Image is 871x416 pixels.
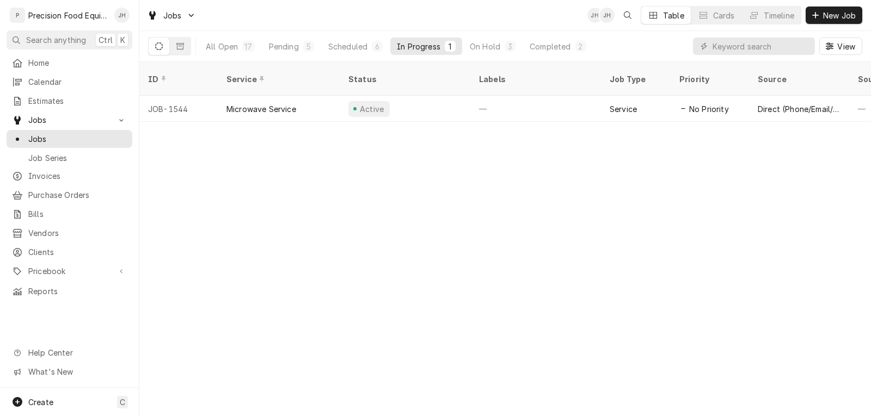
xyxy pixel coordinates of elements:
div: JH [587,8,603,23]
div: Precision Food Equipment LLC [28,10,108,21]
div: 6 [374,41,381,52]
div: Status [348,73,459,85]
div: Scheduled [328,41,367,52]
span: Create [28,398,53,407]
div: JOB-1544 [139,96,218,122]
div: Microwave Service [226,103,296,115]
span: Home [28,57,127,69]
a: Calendar [7,73,132,91]
span: No Priority [689,103,729,115]
div: 17 [244,41,252,52]
div: Timeline [764,10,794,21]
a: Go to Pricebook [7,262,132,280]
div: On Hold [470,41,500,52]
div: Direct (Phone/Email/etc.) [758,103,841,115]
span: Calendar [28,76,127,88]
span: Reports [28,285,127,297]
span: Job Series [28,152,127,164]
div: In Progress [397,41,440,52]
a: Jobs [7,130,132,148]
span: Vendors [28,227,127,239]
div: Active [358,103,385,115]
span: Ctrl [99,34,113,46]
span: Search anything [26,34,86,46]
a: Estimates [7,92,132,110]
div: 3 [507,41,513,52]
div: ID [148,73,207,85]
div: Job Type [610,73,662,85]
div: Priority [679,73,738,85]
a: Job Series [7,149,132,167]
a: Invoices [7,167,132,185]
div: Jason Hertel's Avatar [599,8,615,23]
span: Clients [28,246,127,258]
span: New Job [821,10,858,21]
span: What's New [28,366,126,377]
div: Pending [269,41,299,52]
div: Table [663,10,684,21]
button: Open search [619,7,636,24]
div: 2 [578,41,584,52]
button: View [819,38,862,55]
span: K [120,34,125,46]
a: Clients [7,243,132,261]
span: Estimates [28,95,127,107]
a: Go to What's New [7,363,132,381]
a: Vendors [7,224,132,242]
div: Jason Hertel's Avatar [114,8,130,23]
div: Jason Hertel's Avatar [587,8,603,23]
span: Jobs [28,114,111,126]
div: — [470,96,601,122]
div: Service [610,103,637,115]
span: Jobs [163,10,182,21]
button: New Job [806,7,862,24]
div: Source [758,73,838,85]
span: Invoices [28,170,127,182]
span: Help Center [28,347,126,358]
span: Jobs [28,133,127,145]
input: Keyword search [713,38,809,55]
div: Service [226,73,329,85]
a: Go to Jobs [143,7,200,24]
span: View [835,41,857,52]
span: Purchase Orders [28,189,127,201]
span: Bills [28,208,127,220]
a: Purchase Orders [7,186,132,204]
div: 1 [447,41,453,52]
div: JH [114,8,130,23]
div: 5 [305,41,312,52]
div: All Open [206,41,238,52]
a: Home [7,54,132,72]
div: Labels [479,73,592,85]
div: Completed [530,41,571,52]
a: Bills [7,205,132,223]
a: Reports [7,282,132,300]
button: Search anythingCtrlK [7,30,132,49]
div: P [10,8,25,23]
div: Cards [713,10,735,21]
span: C [120,396,125,408]
div: JH [599,8,615,23]
a: Go to Jobs [7,111,132,129]
a: Go to Help Center [7,344,132,362]
span: Pricebook [28,265,111,277]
